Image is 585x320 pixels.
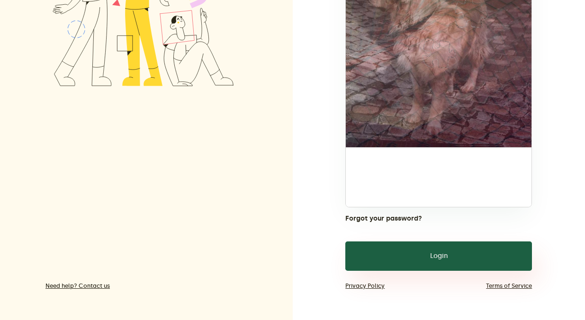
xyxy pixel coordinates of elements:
[45,282,242,290] a: Need help? Contact us
[486,282,532,290] a: Terms of Service
[345,241,532,271] button: Login
[345,282,385,290] a: Privacy Policy
[345,215,422,222] button: Forgot your password?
